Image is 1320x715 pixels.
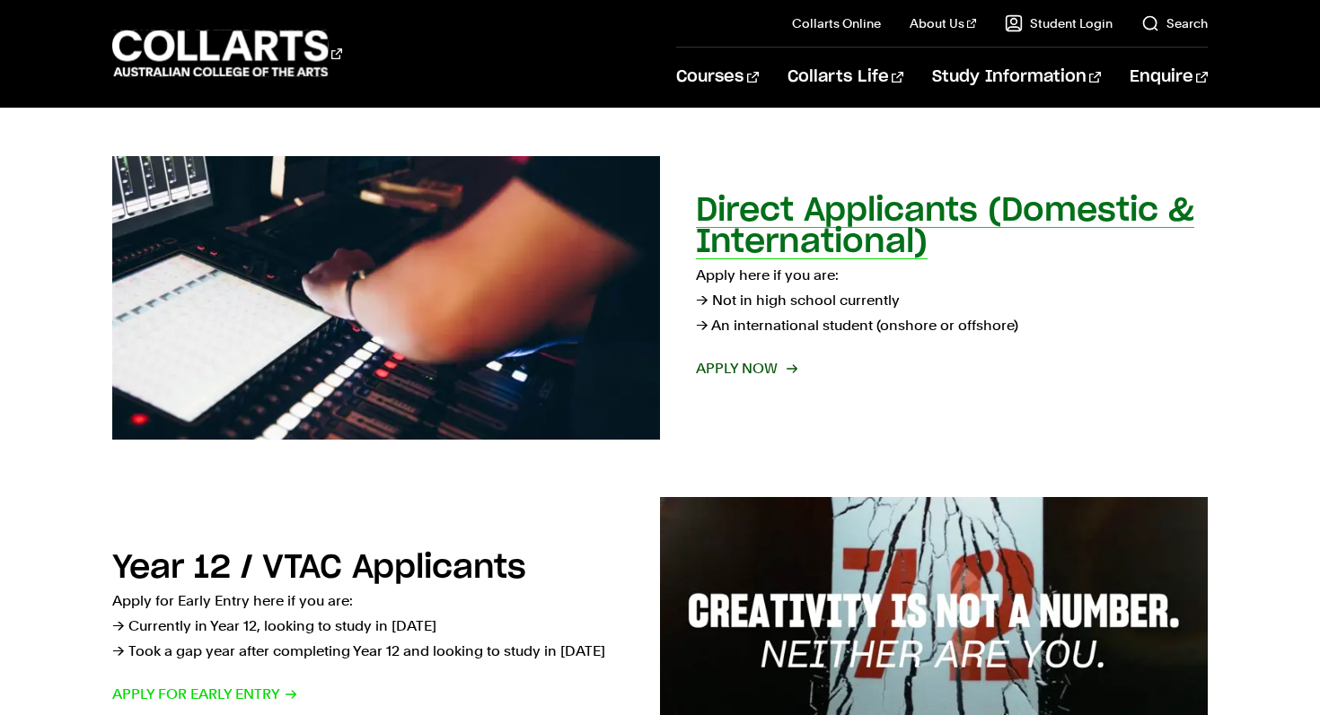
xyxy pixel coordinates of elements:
h2: Direct Applicants (Domestic & International) [696,195,1194,258]
a: About Us [910,14,976,32]
a: Collarts Online [792,14,881,32]
a: Enquire [1130,48,1208,107]
a: Study Information [932,48,1101,107]
a: Direct Applicants (Domestic & International) Apply here if you are:→ Not in high school currently... [112,156,1208,440]
div: Go to homepage [112,28,342,79]
p: Apply here if you are: → Not in high school currently → An international student (onshore or offs... [696,263,1208,338]
p: Apply for Early Entry here if you are: → Currently in Year 12, looking to study in [DATE] → Took ... [112,589,624,664]
span: Apply for Early Entry [112,682,298,707]
h2: Year 12 / VTAC Applicants [112,552,526,584]
a: Collarts Life [788,48,903,107]
a: Search [1141,14,1208,32]
a: Courses [676,48,758,107]
span: Apply now [696,356,796,381]
a: Student Login [1005,14,1113,32]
